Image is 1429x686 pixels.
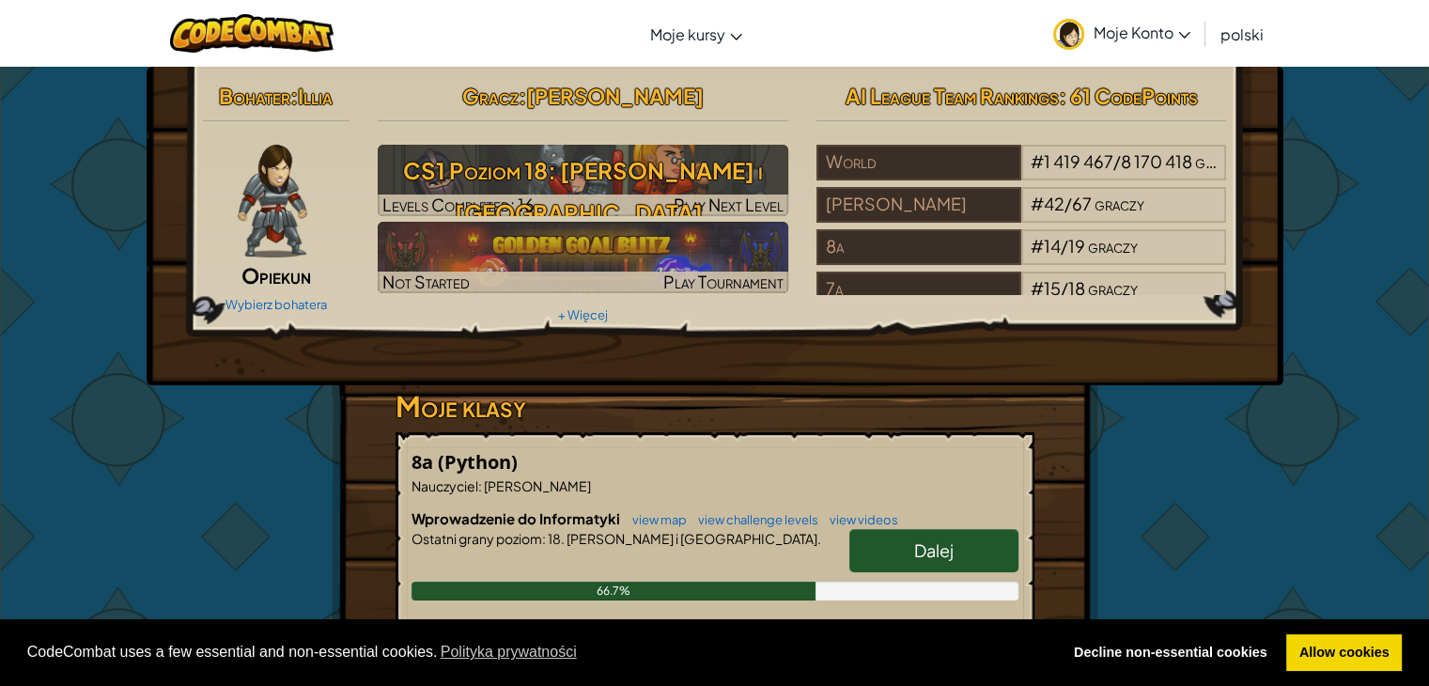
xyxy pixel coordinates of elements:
span: / [1064,193,1072,214]
div: [PERSON_NAME] [816,187,1021,223]
a: Wybierz bohatera [225,297,327,312]
span: 42 [1044,193,1064,214]
a: view videos [820,512,898,527]
div: World [816,145,1021,180]
span: 1 419 467 [1044,150,1113,172]
a: Not StartedPlay Tournament [378,222,788,293]
span: AI League Team Rankings [846,83,1059,109]
span: graczy [1195,150,1245,172]
span: Moje Konto [1094,23,1190,42]
span: polski [1220,24,1264,44]
span: 19 [1068,235,1085,257]
img: Golden Goal [378,222,788,293]
a: 8a#14/19graczy [816,247,1227,269]
a: polski [1211,8,1273,59]
span: 67 [1072,193,1092,214]
span: 18 [1068,277,1085,299]
span: [PERSON_NAME] i [GEOGRAPHIC_DATA]. [565,530,821,547]
span: : [478,477,482,494]
span: graczy [1095,193,1144,214]
a: Play Next Level [378,145,788,216]
div: 66.7% [412,582,816,600]
span: / [1061,235,1068,257]
a: Moje kursy [641,8,752,59]
span: # [1031,277,1044,299]
span: Play Tournament [663,271,784,292]
span: # [1031,193,1044,214]
a: World#1 419 467/8 170 418graczy [816,163,1227,184]
span: [PERSON_NAME] [482,477,591,494]
span: graczy [1088,277,1138,299]
span: graczy [1088,235,1138,257]
span: 8 170 418 [1121,150,1192,172]
a: view map [623,512,687,527]
div: 7a [816,272,1021,307]
span: / [1113,150,1121,172]
span: 15 [1044,277,1061,299]
a: Moje Konto [1044,4,1200,63]
a: deny cookies [1061,634,1280,672]
span: CodeCombat uses a few essential and non-essential cookies. [27,638,1047,666]
img: CodeCombat logo [170,14,334,53]
a: + Więcej [558,307,608,322]
span: : [290,83,298,109]
div: 8a [816,229,1021,265]
span: Bohater [219,83,290,109]
span: (Python) [438,449,518,475]
span: # [1031,235,1044,257]
img: CS1 Poziom 18: Siekaj i Uderzaj. [378,145,788,216]
span: 18. [546,530,565,547]
span: Dalej [914,539,954,561]
span: [PERSON_NAME] [526,83,704,109]
a: allow cookies [1286,634,1402,672]
span: 14 [1044,235,1061,257]
span: Nauczyciel [412,477,478,494]
h3: Moje klasy [396,385,1034,428]
span: Ostatni grany poziom [412,530,542,547]
span: Not Started [382,271,470,292]
h3: CS1 Poziom 18: [PERSON_NAME] i [GEOGRAPHIC_DATA]. [378,149,788,234]
span: Opiekun [241,262,311,288]
span: / [1061,277,1068,299]
img: guardian-pose.png [238,145,306,257]
span: : [542,530,546,547]
span: Illia [298,83,333,109]
span: Gracz [462,83,519,109]
span: : [519,83,526,109]
img: avatar [1053,19,1084,50]
a: 7a#15/18graczy [816,289,1227,311]
a: view challenge levels [689,512,818,527]
a: learn more about cookies [438,638,580,666]
span: Moje kursy [650,24,725,44]
span: Wprowadzenie do Informatyki [412,509,623,527]
span: # [1031,150,1044,172]
a: [PERSON_NAME]#42/67graczy [816,205,1227,226]
span: 8a [412,449,438,475]
span: : 61 CodePoints [1059,83,1198,109]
